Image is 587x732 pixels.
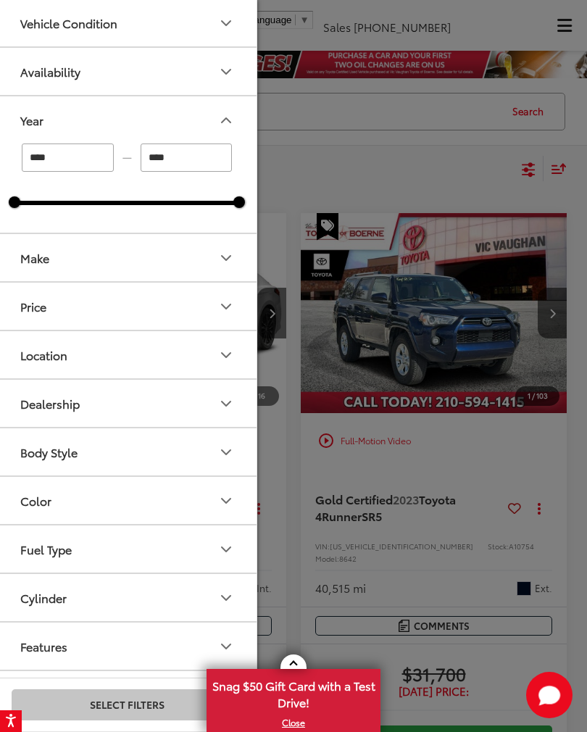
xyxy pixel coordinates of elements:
[217,444,235,461] div: Body Style
[141,144,233,172] input: maximum
[20,113,43,127] div: Year
[526,672,573,718] button: Toggle Chat Window
[20,348,67,362] div: Location
[208,670,379,715] span: Snag $50 Gift Card with a Test Drive!
[217,492,235,510] div: Color
[217,589,235,607] div: Cylinder
[20,299,46,313] div: Price
[20,494,51,507] div: Color
[217,541,235,558] div: Fuel Type
[20,396,80,410] div: Dealership
[217,638,235,655] div: Features
[20,542,72,556] div: Fuel Type
[20,591,67,604] div: Cylinder
[217,249,235,267] div: Make
[12,689,242,720] button: Select Filters
[217,346,235,364] div: Location
[20,639,67,653] div: Features
[20,445,78,459] div: Body Style
[20,16,117,30] div: Vehicle Condition
[217,63,235,80] div: Availability
[20,251,49,265] div: Make
[20,65,80,78] div: Availability
[118,151,136,164] span: —
[217,395,235,412] div: Dealership
[217,298,235,315] div: Price
[526,672,573,718] svg: Start Chat
[22,144,114,172] input: minimum
[217,112,235,129] div: Year
[217,14,235,32] div: Vehicle Condition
